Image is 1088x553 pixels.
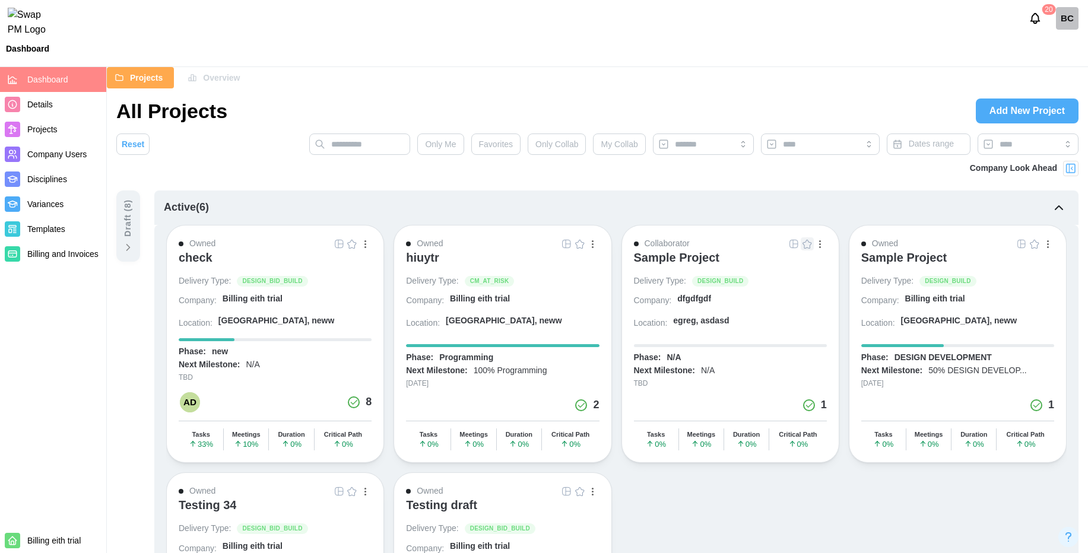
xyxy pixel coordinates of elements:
span: 0 % [281,440,302,448]
div: Delivery Type: [634,275,686,287]
div: Critical Path [779,431,817,438]
span: DESIGN_BID_BUILD [470,524,530,533]
div: Company: [406,295,444,307]
span: 10 % [234,440,258,448]
a: Billing check [1056,7,1079,30]
a: check [179,250,372,275]
span: Only Me [425,134,456,154]
div: Next Milestone: [861,365,922,377]
div: [DATE] [861,378,1054,389]
div: Billing eith trial [450,293,510,305]
button: Grid Icon [332,485,345,498]
div: 1 [821,397,827,414]
button: Grid Icon [560,237,573,250]
div: Meetings [232,431,261,438]
div: Next Milestone: [634,365,695,377]
span: 0 % [1016,440,1036,448]
img: Empty Star [575,487,585,496]
button: Projects [107,67,174,88]
span: Billing eith trial [27,536,81,545]
span: CM_AT_RISK [470,276,509,286]
div: Delivery Type: [406,523,458,535]
span: 33 % [189,440,213,448]
div: Delivery Type: [861,275,913,287]
span: My Collab [601,134,637,154]
div: Company Look Ahead [970,162,1057,175]
img: Empty Star [1030,239,1039,249]
div: Meetings [915,431,943,438]
span: Projects [130,68,163,88]
span: 0 % [737,440,757,448]
span: Variances [27,199,64,209]
a: Add New Project [976,98,1079,123]
div: Sample Project [634,250,720,265]
img: Grid Icon [1017,239,1026,249]
div: Phase: [634,352,661,364]
div: Duration [960,431,987,438]
div: Tasks [874,431,892,438]
div: Meetings [687,431,715,438]
span: 0 % [560,440,581,448]
span: DESIGN_BUILD [697,276,743,286]
button: Grid Icon [560,485,573,498]
span: 0 % [691,440,711,448]
button: Favorites [471,134,521,155]
div: Billing eith trial [223,293,283,305]
div: N/A [701,365,715,377]
div: Duration [733,431,760,438]
a: hiuytr [406,250,599,275]
a: Billing eith trial [905,293,1054,309]
img: Grid Icon [562,239,572,249]
div: Company: [861,295,899,307]
span: 0 % [964,440,984,448]
button: Empty Star [1028,237,1041,250]
div: [DATE] [406,378,599,389]
div: Delivery Type: [179,275,231,287]
span: Dates range [909,139,954,148]
button: Grid Icon [788,237,801,250]
div: Owned [189,485,215,498]
div: Company: [634,295,672,307]
img: Grid Icon [562,487,572,496]
div: Location: [861,317,895,329]
div: Location: [179,317,212,329]
button: Empty Star [573,485,586,498]
div: Critical Path [324,431,362,438]
span: 0 % [788,440,808,448]
div: Dashboard [6,45,49,53]
button: Only Me [417,134,464,155]
img: Empty Star [347,239,357,249]
span: DESIGN_BID_BUILD [242,524,302,533]
button: Only Collab [528,134,586,155]
div: 50% DESIGN DEVELOP... [928,365,1026,377]
img: Grid Icon [789,239,799,249]
div: Testing 34 [179,498,236,512]
div: Location: [634,317,668,329]
div: Billing eith trial [450,541,510,552]
button: Notifications [1025,8,1045,28]
div: 20 [1042,4,1055,15]
div: 1 [1048,397,1054,414]
div: Programming [439,352,493,364]
button: Reset [116,134,150,155]
button: Empty Star [345,485,359,498]
span: DESIGN_BID_BUILD [242,276,302,286]
div: AD [180,392,200,412]
span: 0 % [919,440,939,448]
button: Empty Star [345,237,359,250]
div: Critical Path [551,431,589,438]
div: Testing draft [406,498,477,512]
div: hiuytr [406,250,439,265]
button: Grid Icon [1015,237,1028,250]
span: Add New Project [989,99,1065,123]
div: Active ( 6 ) [164,199,209,216]
span: Details [27,100,53,109]
div: N/A [667,352,681,364]
div: Meetings [459,431,488,438]
div: Phase: [179,346,206,358]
